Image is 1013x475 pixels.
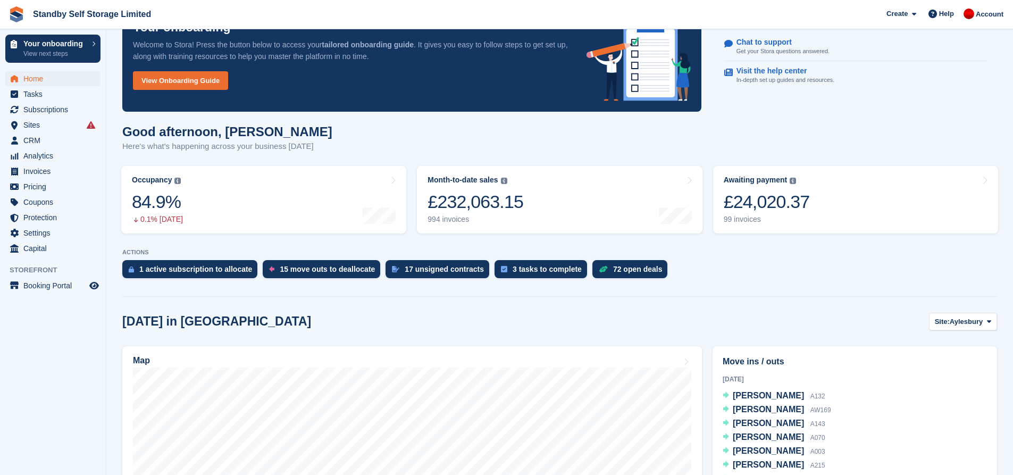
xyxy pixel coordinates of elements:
[724,32,987,62] a: Chat to support Get your Stora questions answered.
[723,389,825,403] a: [PERSON_NAME] A132
[132,191,183,213] div: 84.9%
[513,265,582,273] div: 3 tasks to complete
[5,35,101,63] a: Your onboarding View next steps
[174,178,181,184] img: icon-info-grey-7440780725fd019a000dd9b08b2336e03edf1995a4989e88bcd33f0948082b44.svg
[733,391,804,400] span: [PERSON_NAME]
[723,417,825,431] a: [PERSON_NAME] A143
[723,445,825,459] a: [PERSON_NAME] A003
[724,61,987,90] a: Visit the help center In-depth set up guides and resources.
[929,313,997,330] button: Site: Aylesbury
[122,140,332,153] p: Here's what's happening across your business [DATE]
[133,71,228,90] a: View Onboarding Guide
[733,432,804,441] span: [PERSON_NAME]
[23,226,87,240] span: Settings
[587,21,691,101] img: onboarding-info-6c161a55d2c0e0a8cae90662b2fe09162a5109e8cc188191df67fb4f79e88e88.svg
[428,176,498,185] div: Month-to-date sales
[23,164,87,179] span: Invoices
[23,210,87,225] span: Protection
[733,405,804,414] span: [PERSON_NAME]
[23,278,87,293] span: Booking Portal
[810,462,825,469] span: A215
[5,179,101,194] a: menu
[23,195,87,210] span: Coupons
[23,179,87,194] span: Pricing
[132,176,172,185] div: Occupancy
[495,260,592,284] a: 3 tasks to complete
[121,166,406,234] a: Occupancy 84.9% 0.1% [DATE]
[5,226,101,240] a: menu
[417,166,702,234] a: Month-to-date sales £232,063.15 994 invoices
[964,9,974,19] img: Aaron Winter
[713,166,998,234] a: Awaiting payment £24,020.37 99 invoices
[23,148,87,163] span: Analytics
[939,9,954,19] span: Help
[723,355,987,368] h2: Move ins / outs
[501,266,507,272] img: task-75834270c22a3079a89374b754ae025e5fb1db73e45f91037f5363f120a921f8.svg
[733,446,804,455] span: [PERSON_NAME]
[269,266,274,272] img: move_outs_to_deallocate_icon-f764333ba52eb49d3ac5e1228854f67142a1ed5810a6f6cc68b1a99e826820c5.svg
[29,5,155,23] a: Standby Self Storage Limited
[428,191,523,213] div: £232,063.15
[5,210,101,225] a: menu
[23,133,87,148] span: CRM
[129,266,134,273] img: active_subscription_to_allocate_icon-d502201f5373d7db506a760aba3b589e785aa758c864c3986d89f69b8ff3...
[139,265,252,273] div: 1 active subscription to allocate
[23,40,87,47] p: Your onboarding
[724,191,810,213] div: £24,020.37
[122,249,997,256] p: ACTIONS
[5,133,101,148] a: menu
[810,393,825,400] span: A132
[23,87,87,102] span: Tasks
[5,87,101,102] a: menu
[23,49,87,59] p: View next steps
[501,178,507,184] img: icon-info-grey-7440780725fd019a000dd9b08b2336e03edf1995a4989e88bcd33f0948082b44.svg
[592,260,673,284] a: 72 open deals
[322,40,414,49] strong: tailored onboarding guide
[886,9,908,19] span: Create
[736,38,821,47] p: Chat to support
[122,260,263,284] a: 1 active subscription to allocate
[810,434,825,441] span: A070
[736,47,830,56] p: Get your Stora questions answered.
[723,403,831,417] a: [PERSON_NAME] AW169
[733,460,804,469] span: [PERSON_NAME]
[935,316,950,327] span: Site:
[5,148,101,163] a: menu
[736,66,826,76] p: Visit the help center
[790,178,796,184] img: icon-info-grey-7440780725fd019a000dd9b08b2336e03edf1995a4989e88bcd33f0948082b44.svg
[133,21,231,34] p: Your onboarding
[736,76,835,85] p: In-depth set up guides and resources.
[613,265,663,273] div: 72 open deals
[133,356,150,365] h2: Map
[810,448,825,455] span: A003
[10,265,106,276] span: Storefront
[88,279,101,292] a: Preview store
[23,241,87,256] span: Capital
[5,278,101,293] a: menu
[133,39,570,62] p: Welcome to Stora! Press the button below to access your . It gives you easy to follow steps to ge...
[950,316,983,327] span: Aylesbury
[428,215,523,224] div: 994 invoices
[263,260,386,284] a: 15 move outs to deallocate
[23,71,87,86] span: Home
[5,164,101,179] a: menu
[723,431,825,445] a: [PERSON_NAME] A070
[724,215,810,224] div: 99 invoices
[23,102,87,117] span: Subscriptions
[280,265,375,273] div: 15 move outs to deallocate
[810,420,825,428] span: A143
[5,195,101,210] a: menu
[724,176,788,185] div: Awaiting payment
[392,266,399,272] img: contract_signature_icon-13c848040528278c33f63329250d36e43548de30e8caae1d1a13099fd9432cc5.svg
[723,459,825,472] a: [PERSON_NAME] A215
[5,241,101,256] a: menu
[122,124,332,139] h1: Good afternoon, [PERSON_NAME]
[723,374,987,384] div: [DATE]
[9,6,24,22] img: stora-icon-8386f47178a22dfd0bd8f6a31ec36ba5ce8667c1dd55bd0f319d3a0aa187defe.svg
[122,314,311,329] h2: [DATE] in [GEOGRAPHIC_DATA]
[5,118,101,132] a: menu
[386,260,495,284] a: 17 unsigned contracts
[599,265,608,273] img: deal-1b604bf984904fb50ccaf53a9ad4b4a5d6e5aea283cecdc64d6e3604feb123c2.svg
[5,102,101,117] a: menu
[405,265,484,273] div: 17 unsigned contracts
